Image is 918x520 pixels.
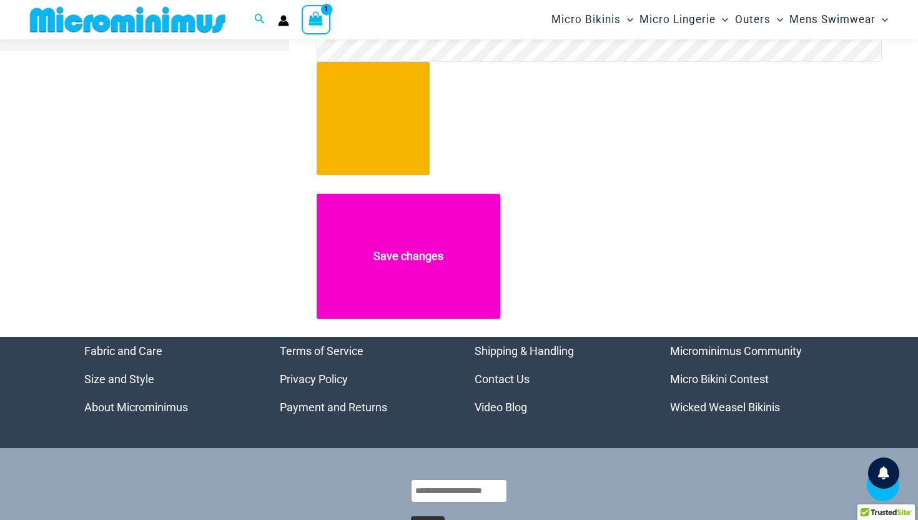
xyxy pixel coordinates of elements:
nav: Site Navigation [546,2,893,37]
a: Wicked Weasel Bikinis [670,401,780,414]
nav: Menu [280,337,444,421]
a: Terms of Service [280,344,363,357]
a: OutersMenu ToggleMenu Toggle [732,4,786,36]
a: Contact Us [475,372,530,386]
a: Privacy Policy [280,372,348,386]
a: Size and Style [84,372,154,386]
a: Microminimus Community [670,344,802,357]
a: Search icon link [254,12,265,27]
a: Video Blog [475,401,527,414]
aside: Footer Widget 1 [84,337,249,421]
span: Micro Bikinis [551,4,621,36]
span: Micro Lingerie [639,4,716,36]
a: About Microminimus [84,401,188,414]
nav: Menu [84,337,249,421]
span: Menu Toggle [771,4,783,36]
button: Save changes [317,194,500,319]
nav: Menu [475,337,639,421]
span: Menu Toggle [716,4,728,36]
a: Micro Bikini Contest [670,372,769,386]
img: MM SHOP LOGO FLAT [25,6,230,34]
a: Mens SwimwearMenu ToggleMenu Toggle [786,4,891,36]
nav: Menu [670,337,834,421]
a: Shipping & Handling [475,344,574,357]
aside: Footer Widget 3 [475,337,639,421]
a: Account icon link [278,15,289,26]
span: Menu Toggle [876,4,888,36]
span: Outers [735,4,771,36]
span: Menu Toggle [621,4,633,36]
a: Micro LingerieMenu ToggleMenu Toggle [636,4,731,36]
span: Mens Swimwear [789,4,876,36]
aside: Footer Widget 4 [670,337,834,421]
button: Show password [317,62,430,175]
a: Micro BikinisMenu ToggleMenu Toggle [548,4,636,36]
a: Fabric and Care [84,344,162,357]
a: View Shopping Cart, 1 items [302,5,330,34]
aside: Footer Widget 2 [280,337,444,421]
a: Payment and Returns [280,401,387,414]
